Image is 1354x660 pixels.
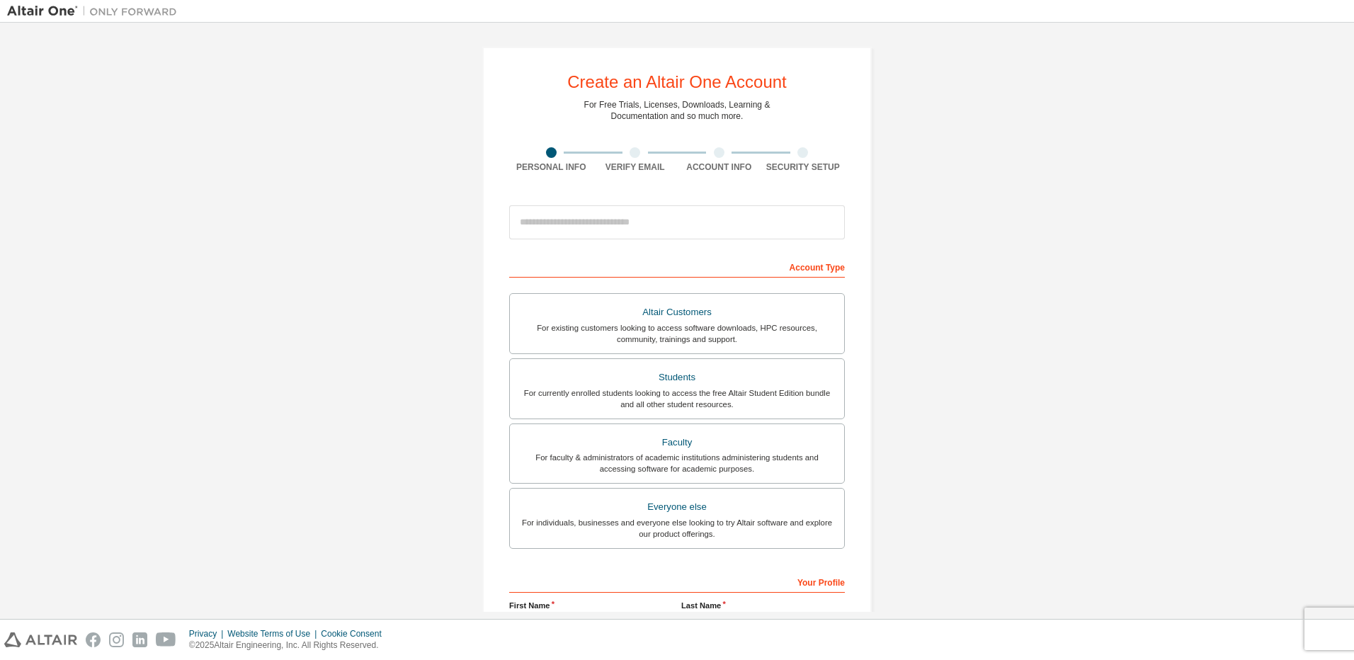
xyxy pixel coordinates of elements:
div: Faculty [518,433,836,453]
img: altair_logo.svg [4,632,77,647]
div: Students [518,368,836,387]
img: Altair One [7,4,184,18]
div: Create an Altair One Account [567,74,787,91]
div: Security Setup [761,161,846,173]
div: Cookie Consent [321,628,389,639]
div: Personal Info [509,161,593,173]
div: For currently enrolled students looking to access the free Altair Student Edition bundle and all ... [518,387,836,410]
p: © 2025 Altair Engineering, Inc. All Rights Reserved. [189,639,390,652]
label: First Name [509,600,673,611]
div: Verify Email [593,161,678,173]
div: Account Type [509,255,845,278]
div: For existing customers looking to access software downloads, HPC resources, community, trainings ... [518,322,836,345]
div: For individuals, businesses and everyone else looking to try Altair software and explore our prod... [518,517,836,540]
div: Your Profile [509,570,845,593]
img: youtube.svg [156,632,176,647]
div: For faculty & administrators of academic institutions administering students and accessing softwa... [518,452,836,474]
img: facebook.svg [86,632,101,647]
div: Everyone else [518,497,836,517]
div: Altair Customers [518,302,836,322]
div: Account Info [677,161,761,173]
img: linkedin.svg [132,632,147,647]
div: Privacy [189,628,227,639]
div: Website Terms of Use [227,628,321,639]
img: instagram.svg [109,632,124,647]
div: For Free Trials, Licenses, Downloads, Learning & Documentation and so much more. [584,99,770,122]
label: Last Name [681,600,845,611]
